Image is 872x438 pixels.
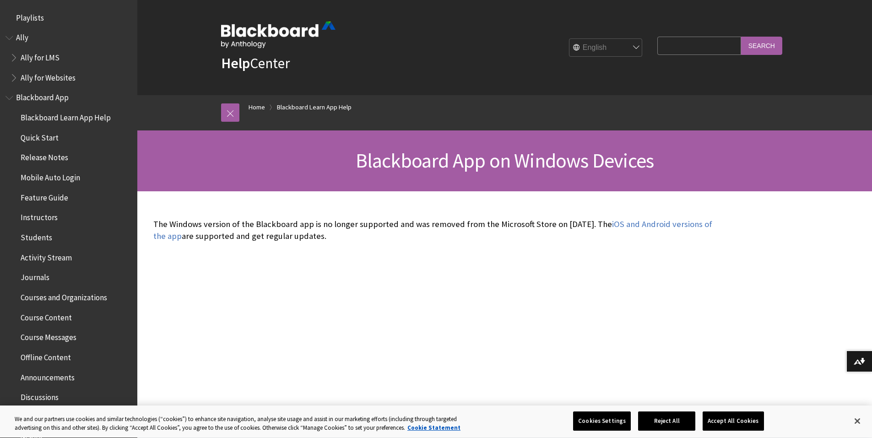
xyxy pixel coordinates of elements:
[21,370,75,382] span: Announcements
[703,411,764,431] button: Accept All Cookies
[21,150,68,162] span: Release Notes
[569,39,643,57] select: Site Language Selector
[21,170,80,182] span: Mobile Auto Login
[16,10,44,22] span: Playlists
[21,190,68,202] span: Feature Guide
[21,389,59,402] span: Discussions
[277,102,352,113] a: Blackboard Learn App Help
[21,250,72,262] span: Activity Stream
[153,218,721,242] p: The Windows version of the Blackboard app is no longer supported and was removed from the Microso...
[21,270,49,282] span: Journals
[21,130,59,142] span: Quick Start
[356,148,654,173] span: Blackboard App on Windows Devices
[21,230,52,242] span: Students
[16,90,69,103] span: Blackboard App
[21,330,76,342] span: Course Messages
[221,22,336,48] img: Blackboard by Anthology
[249,102,265,113] a: Home
[5,10,132,26] nav: Book outline for Playlists
[741,37,782,54] input: Search
[221,54,290,72] a: HelpCenter
[21,110,111,122] span: Blackboard Learn App Help
[847,411,867,431] button: Close
[21,70,76,82] span: Ally for Websites
[153,219,712,242] a: iOS and Android versions of the app
[16,30,28,43] span: Ally
[21,350,71,362] span: Offline Content
[573,411,631,431] button: Cookies Settings
[21,50,60,62] span: Ally for LMS
[21,290,107,302] span: Courses and Organizations
[15,415,480,433] div: We and our partners use cookies and similar technologies (“cookies”) to enhance site navigation, ...
[638,411,695,431] button: Reject All
[221,54,250,72] strong: Help
[5,30,132,86] nav: Book outline for Anthology Ally Help
[21,310,72,322] span: Course Content
[407,424,460,432] a: More information about your privacy, opens in a new tab
[21,210,58,222] span: Instructors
